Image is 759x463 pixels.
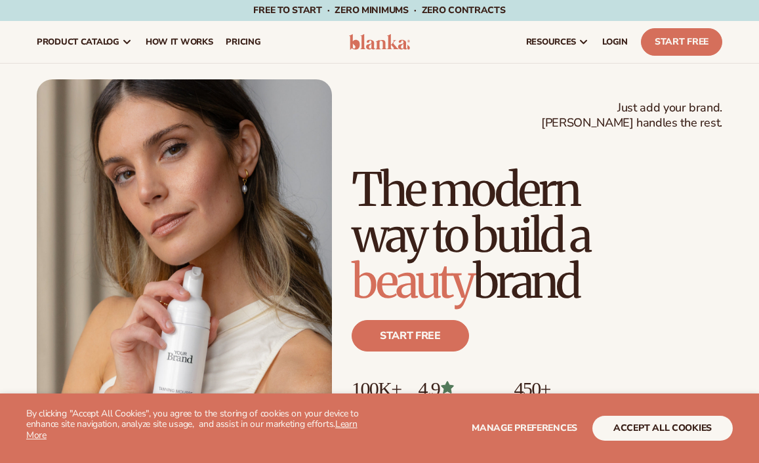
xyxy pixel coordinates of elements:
a: resources [520,21,596,63]
span: Free to start · ZERO minimums · ZERO contracts [253,4,505,16]
p: 4.9 [419,378,501,399]
a: Start free [352,320,469,352]
span: product catalog [37,37,119,47]
img: logo [349,34,410,50]
p: 100K+ [352,378,405,399]
button: Manage preferences [472,416,577,441]
p: 450+ [514,378,613,399]
a: LOGIN [596,21,634,63]
a: product catalog [30,21,139,63]
button: accept all cookies [592,416,733,441]
a: Start Free [641,28,722,56]
span: Just add your brand. [PERSON_NAME] handles the rest. [541,100,722,131]
h1: The modern way to build a brand [352,167,722,304]
span: resources [526,37,576,47]
span: How It Works [146,37,213,47]
a: Learn More [26,418,358,441]
p: By clicking "Accept All Cookies", you agree to the storing of cookies on your device to enhance s... [26,409,380,441]
span: beauty [352,252,473,310]
span: LOGIN [602,37,628,47]
span: pricing [226,37,260,47]
a: pricing [219,21,267,63]
a: How It Works [139,21,220,63]
img: Female holding tanning mousse. [37,79,332,451]
span: Manage preferences [472,422,577,434]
